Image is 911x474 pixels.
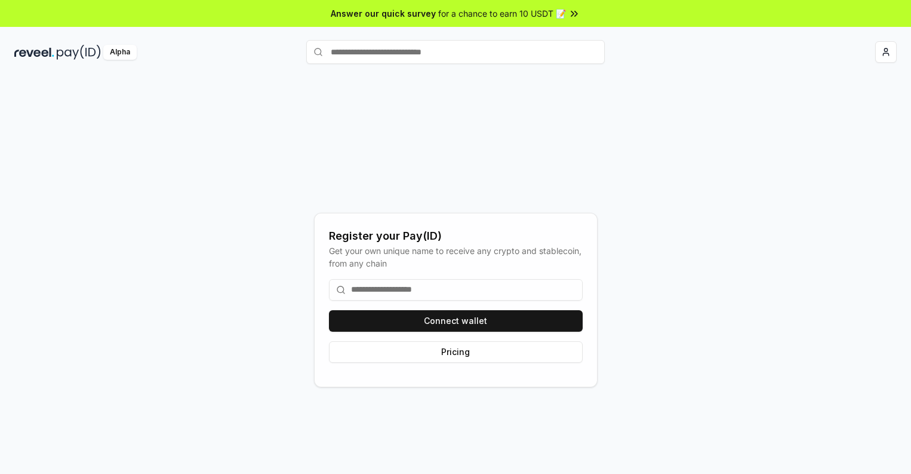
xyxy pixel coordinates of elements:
div: Register your Pay(ID) [329,228,583,244]
div: Get your own unique name to receive any crypto and stablecoin, from any chain [329,244,583,270]
button: Pricing [329,341,583,363]
span: Answer our quick survey [331,7,436,20]
div: Alpha [103,45,137,60]
img: reveel_dark [14,45,54,60]
span: for a chance to earn 10 USDT 📝 [438,7,566,20]
img: pay_id [57,45,101,60]
button: Connect wallet [329,310,583,332]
